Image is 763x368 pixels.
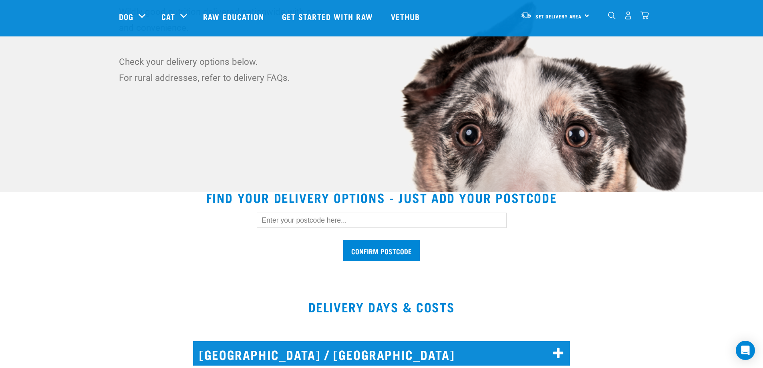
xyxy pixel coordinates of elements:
img: home-icon-1@2x.png [608,12,616,19]
p: Check your delivery options below. For rural addresses, refer to delivery FAQs. [119,54,329,86]
h2: Find your delivery options - just add your postcode [10,190,753,205]
input: Enter your postcode here... [257,213,507,228]
a: Cat [161,10,175,22]
div: Open Intercom Messenger [736,341,755,360]
input: Confirm postcode [343,240,420,261]
a: Vethub [383,0,430,32]
span: Set Delivery Area [536,15,582,18]
a: Dog [119,10,133,22]
img: user.png [624,11,632,20]
a: Get started with Raw [274,0,383,32]
a: Raw Education [195,0,274,32]
img: home-icon@2x.png [640,11,649,20]
h2: [GEOGRAPHIC_DATA] / [GEOGRAPHIC_DATA] [193,341,570,366]
img: van-moving.png [521,12,531,19]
